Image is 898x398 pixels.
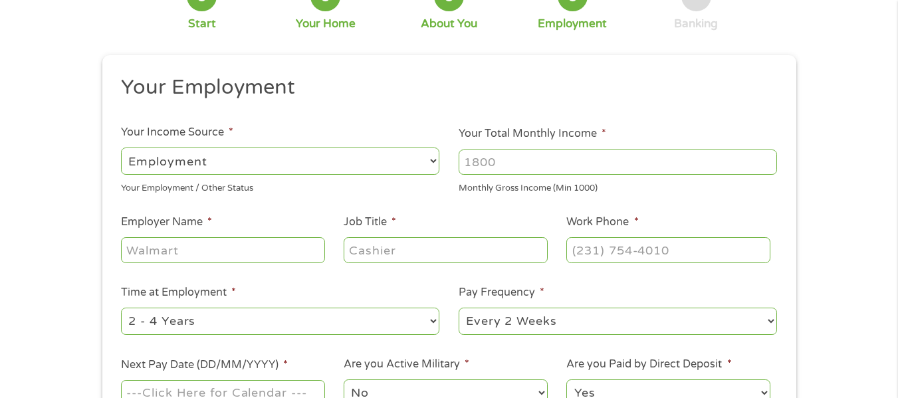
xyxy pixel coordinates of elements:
[121,215,212,229] label: Employer Name
[344,357,469,371] label: Are you Active Military
[459,127,606,141] label: Your Total Monthly Income
[121,177,439,195] div: Your Employment / Other Status
[538,17,607,31] div: Employment
[566,215,638,229] label: Work Phone
[121,126,233,140] label: Your Income Source
[296,17,356,31] div: Your Home
[188,17,216,31] div: Start
[566,237,770,262] input: (231) 754-4010
[459,149,777,175] input: 1800
[674,17,718,31] div: Banking
[121,358,288,372] label: Next Pay Date (DD/MM/YYYY)
[121,286,236,300] label: Time at Employment
[459,177,777,195] div: Monthly Gross Income (Min 1000)
[344,215,396,229] label: Job Title
[566,357,731,371] label: Are you Paid by Direct Deposit
[459,286,544,300] label: Pay Frequency
[121,74,767,101] h2: Your Employment
[344,237,547,262] input: Cashier
[121,237,324,262] input: Walmart
[421,17,477,31] div: About You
